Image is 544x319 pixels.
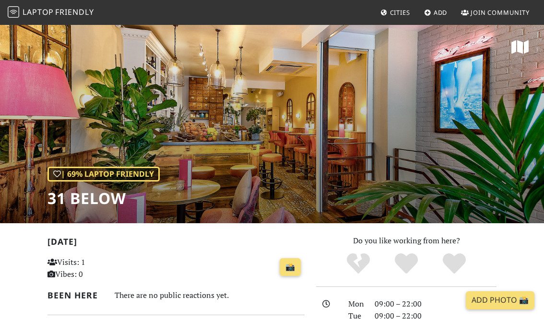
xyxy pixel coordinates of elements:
[434,8,448,17] span: Add
[115,288,305,302] div: There are no public reactions yet.
[420,4,451,21] a: Add
[23,7,54,17] span: Laptop
[8,4,94,21] a: LaptopFriendly LaptopFriendly
[390,8,410,17] span: Cities
[377,4,414,21] a: Cities
[466,291,534,309] a: Add Photo 📸
[280,258,301,276] a: 📸
[316,235,497,247] p: Do you like working from here?
[343,298,369,310] div: Mon
[47,167,160,182] div: | 69% Laptop Friendly
[471,8,530,17] span: Join Community
[369,298,502,310] div: 09:00 – 22:00
[430,252,478,276] div: Definitely!
[47,290,103,300] h2: Been here
[55,7,94,17] span: Friendly
[47,256,126,281] p: Visits: 1 Vibes: 0
[457,4,533,21] a: Join Community
[8,6,19,18] img: LaptopFriendly
[334,252,382,276] div: No
[47,237,305,251] h2: [DATE]
[382,252,430,276] div: Yes
[47,189,160,207] h1: 31 below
